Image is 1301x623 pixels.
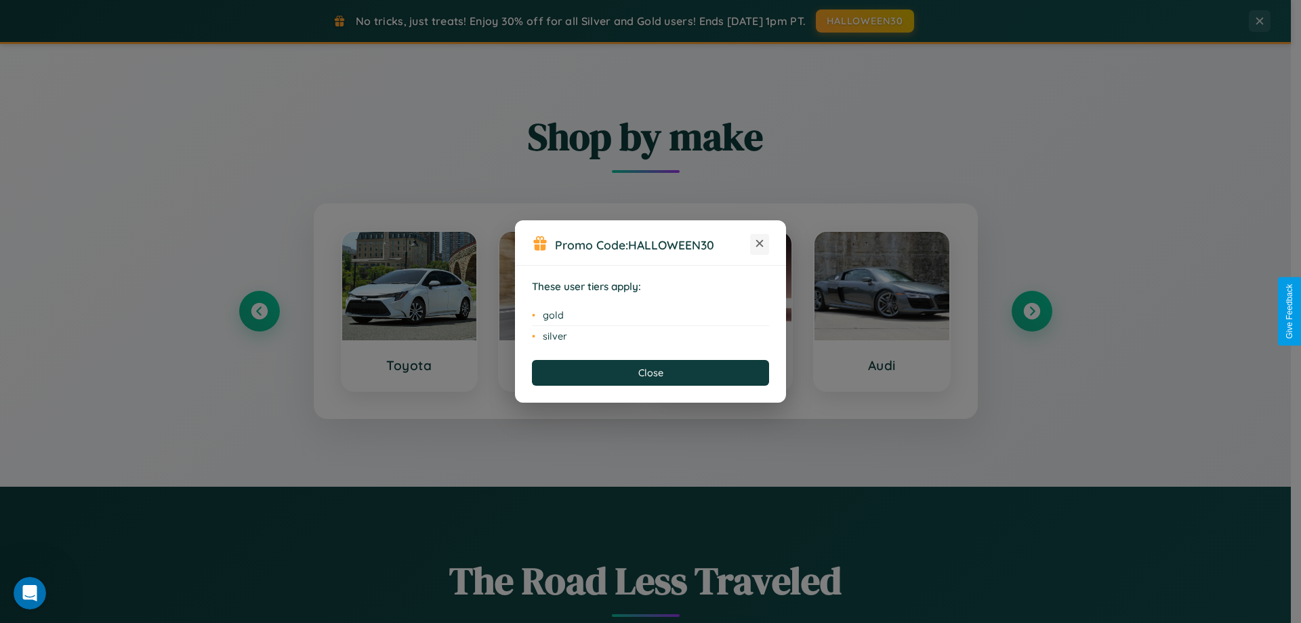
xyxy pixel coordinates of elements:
[532,305,769,326] li: gold
[14,577,46,609] iframe: Intercom live chat
[532,326,769,346] li: silver
[555,237,750,252] h3: Promo Code:
[532,360,769,386] button: Close
[628,237,714,252] b: HALLOWEEN30
[1285,284,1294,339] div: Give Feedback
[532,280,641,293] strong: These user tiers apply:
